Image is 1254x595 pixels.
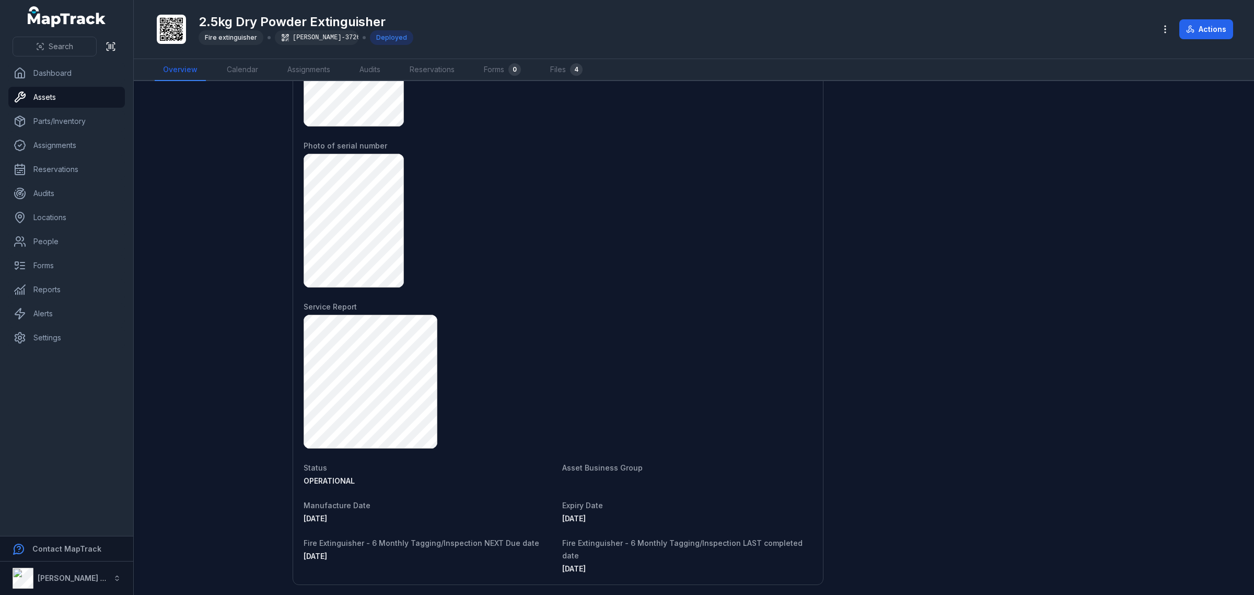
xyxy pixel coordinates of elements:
[155,59,206,81] a: Overview
[304,514,327,523] span: [DATE]
[542,59,591,81] a: Files4
[13,37,97,56] button: Search
[8,63,125,84] a: Dashboard
[8,87,125,108] a: Assets
[8,159,125,180] a: Reservations
[304,463,327,472] span: Status
[8,279,125,300] a: Reports
[304,141,387,150] span: Photo of serial number
[8,255,125,276] a: Forms
[8,183,125,204] a: Audits
[570,63,583,76] div: 4
[562,514,586,523] time: 4/30/2028, 12:00:00 AM
[370,30,413,45] div: Deployed
[1179,19,1233,39] button: Actions
[205,33,257,41] span: Fire extinguisher
[8,111,125,132] a: Parts/Inventory
[304,552,327,560] time: 3/22/2026, 12:00:00 AM
[562,463,643,472] span: Asset Business Group
[304,302,357,311] span: Service Report
[562,514,586,523] span: [DATE]
[8,327,125,348] a: Settings
[508,63,521,76] div: 0
[304,476,355,485] span: OPERATIONAL
[279,59,339,81] a: Assignments
[562,564,586,573] span: [DATE]
[218,59,266,81] a: Calendar
[401,59,463,81] a: Reservations
[304,514,327,523] time: 4/30/2025, 12:00:00 AM
[8,303,125,324] a: Alerts
[8,231,125,252] a: People
[562,501,603,510] span: Expiry Date
[562,539,803,560] span: Fire Extinguisher - 6 Monthly Tagging/Inspection LAST completed date
[304,552,327,560] span: [DATE]
[8,135,125,156] a: Assignments
[562,564,586,573] time: 9/22/2025, 12:00:00 AM
[8,207,125,228] a: Locations
[304,501,370,510] span: Manufacture Date
[32,544,101,553] strong: Contact MapTrack
[199,14,413,30] h1: 2.5kg Dry Powder Extinguisher
[49,41,73,52] span: Search
[351,59,389,81] a: Audits
[275,30,358,45] div: [PERSON_NAME]-3726
[38,574,110,582] strong: [PERSON_NAME] Air
[304,539,539,547] span: Fire Extinguisher - 6 Monthly Tagging/Inspection NEXT Due date
[475,59,529,81] a: Forms0
[28,6,106,27] a: MapTrack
